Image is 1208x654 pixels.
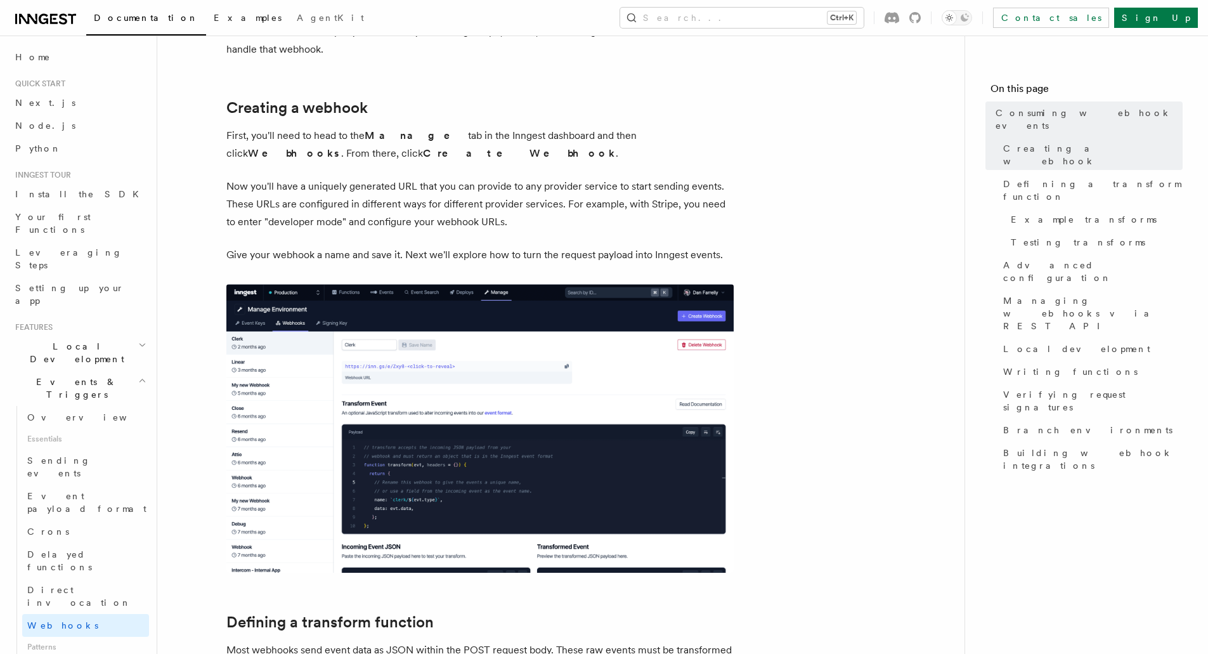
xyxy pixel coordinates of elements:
[15,283,124,306] span: Setting up your app
[998,419,1183,441] a: Branch environments
[226,127,734,162] p: First, you'll need to head to the tab in the Inngest dashboard and then click . From there, click .
[22,614,149,637] a: Webhooks
[27,455,91,478] span: Sending events
[206,4,289,34] a: Examples
[10,114,149,137] a: Node.js
[1003,343,1150,355] span: Local development
[1003,424,1172,436] span: Branch environments
[226,99,368,117] a: Creating a webhook
[1003,294,1183,332] span: Managing webhooks via REST API
[10,46,149,69] a: Home
[10,376,138,401] span: Events & Triggers
[998,254,1183,289] a: Advanced configuration
[15,98,75,108] span: Next.js
[22,485,149,520] a: Event payload format
[10,322,53,332] span: Features
[10,335,149,370] button: Local Development
[27,620,98,631] span: Webhooks
[990,101,1183,137] a: Consuming webhook events
[10,206,149,241] a: Your first Functions
[226,613,434,631] a: Defining a transform function
[15,189,146,199] span: Install the SDK
[297,13,364,23] span: AgentKit
[1006,231,1183,254] a: Testing transforms
[15,51,51,63] span: Home
[15,212,91,235] span: Your first Functions
[1003,259,1183,284] span: Advanced configuration
[1003,388,1183,414] span: Verifying request signatures
[27,549,92,572] span: Delayed functions
[226,246,734,264] p: Give your webhook a name and save it. Next we'll explore how to turn the request payload into Inn...
[248,147,341,159] strong: Webhooks
[15,121,75,131] span: Node.js
[620,8,864,28] button: Search...Ctrl+K
[10,370,149,406] button: Events & Triggers
[942,10,972,25] button: Toggle dark mode
[10,79,65,89] span: Quick start
[22,543,149,579] a: Delayed functions
[365,129,468,141] strong: Manage
[27,526,69,537] span: Crons
[27,491,146,514] span: Event payload format
[94,13,198,23] span: Documentation
[1003,447,1183,472] span: Building webhook integrations
[15,247,122,270] span: Leveraging Steps
[22,520,149,543] a: Crons
[828,11,856,24] kbd: Ctrl+K
[423,147,616,159] strong: Create Webhook
[998,337,1183,360] a: Local development
[22,406,149,429] a: Overview
[22,429,149,449] span: Essentials
[226,178,734,231] p: Now you'll have a uniquely generated URL that you can provide to any provider service to start se...
[993,8,1109,28] a: Contact sales
[27,412,158,422] span: Overview
[1011,236,1145,249] span: Testing transforms
[10,137,149,160] a: Python
[10,340,138,365] span: Local Development
[1006,208,1183,231] a: Example transforms
[10,170,71,180] span: Inngest tour
[289,4,372,34] a: AgentKit
[998,289,1183,337] a: Managing webhooks via REST API
[10,183,149,206] a: Install the SDK
[1003,365,1138,378] span: Writing functions
[27,585,131,608] span: Direct invocation
[15,143,62,154] span: Python
[214,13,282,23] span: Examples
[1003,178,1183,203] span: Defining a transform function
[998,137,1183,173] a: Creating a webhook
[1114,8,1198,28] a: Sign Up
[998,383,1183,419] a: Verifying request signatures
[998,441,1183,477] a: Building webhook integrations
[86,4,206,36] a: Documentation
[22,579,149,614] a: Direct invocation
[226,284,734,573] img: Inngest dashboard showing a newly created webhook
[10,91,149,114] a: Next.js
[996,107,1183,132] span: Consuming webhook events
[1011,213,1157,226] span: Example transforms
[998,173,1183,208] a: Defining a transform function
[1003,142,1183,167] span: Creating a webhook
[998,360,1183,383] a: Writing functions
[10,277,149,312] a: Setting up your app
[22,449,149,485] a: Sending events
[990,81,1183,101] h4: On this page
[10,241,149,277] a: Leveraging Steps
